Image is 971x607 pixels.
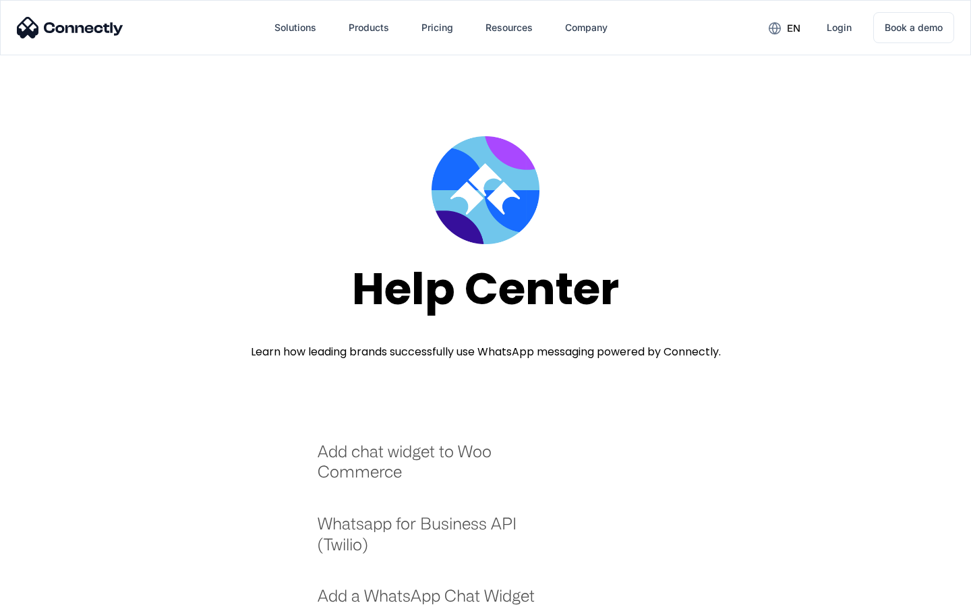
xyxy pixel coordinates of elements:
[565,18,608,37] div: Company
[486,18,533,37] div: Resources
[816,11,862,44] a: Login
[873,12,954,43] a: Book a demo
[787,19,800,38] div: en
[318,513,553,568] a: Whatsapp for Business API (Twilio)
[13,583,81,602] aside: Language selected: English
[251,344,721,360] div: Learn how leading brands successfully use WhatsApp messaging powered by Connectly.
[421,18,453,37] div: Pricing
[349,18,389,37] div: Products
[17,17,123,38] img: Connectly Logo
[27,583,81,602] ul: Language list
[411,11,464,44] a: Pricing
[827,18,852,37] div: Login
[318,441,553,496] a: Add chat widget to Woo Commerce
[352,264,619,314] div: Help Center
[274,18,316,37] div: Solutions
